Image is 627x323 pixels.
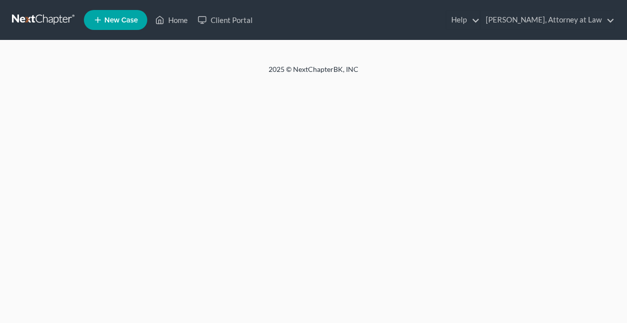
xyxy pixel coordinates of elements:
[193,11,258,29] a: Client Portal
[446,11,480,29] a: Help
[150,11,193,29] a: Home
[84,10,147,30] new-legal-case-button: New Case
[29,64,598,82] div: 2025 © NextChapterBK, INC
[481,11,615,29] a: [PERSON_NAME], Attorney at Law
